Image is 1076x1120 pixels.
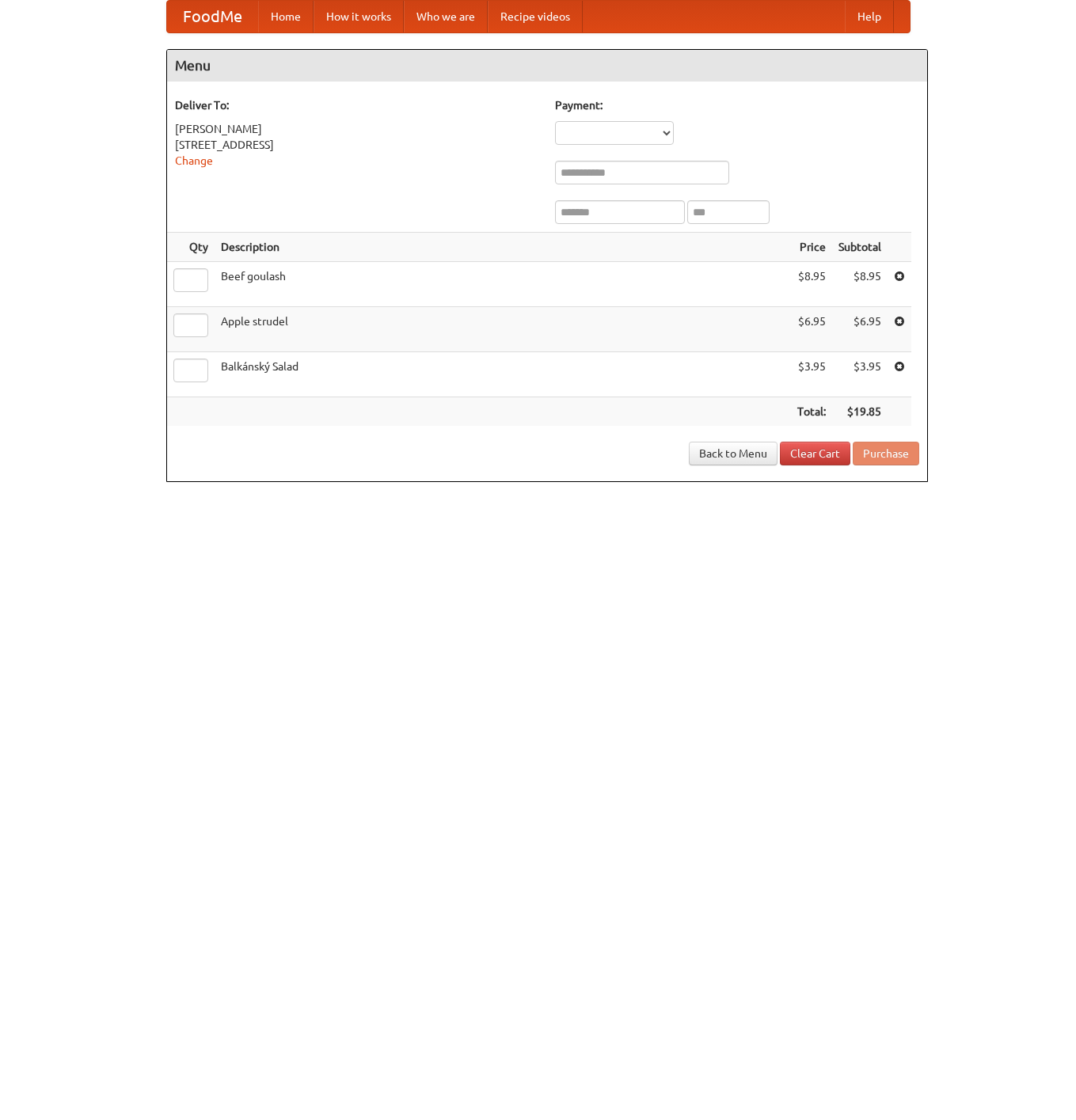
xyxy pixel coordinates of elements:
[555,97,919,113] h5: Payment:
[832,307,888,352] td: $6.95
[832,352,888,397] td: $3.95
[853,442,919,465] button: Purchase
[175,137,539,153] div: [STREET_ADDRESS]
[689,442,778,465] a: Back to Menu
[215,352,791,397] td: Balkánský Salad
[167,233,215,262] th: Qty
[215,233,791,262] th: Description
[314,1,404,32] a: How it works
[404,1,488,32] a: Who we are
[167,50,927,82] h4: Menu
[175,97,539,113] h5: Deliver To:
[791,397,832,427] th: Total:
[167,1,258,32] a: FoodMe
[832,233,888,262] th: Subtotal
[791,352,832,397] td: $3.95
[791,262,832,307] td: $8.95
[832,397,888,427] th: $19.85
[175,121,539,137] div: [PERSON_NAME]
[791,233,832,262] th: Price
[791,307,832,352] td: $6.95
[832,262,888,307] td: $8.95
[175,154,213,167] a: Change
[780,442,850,465] a: Clear Cart
[258,1,314,32] a: Home
[215,262,791,307] td: Beef goulash
[845,1,894,32] a: Help
[488,1,583,32] a: Recipe videos
[215,307,791,352] td: Apple strudel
